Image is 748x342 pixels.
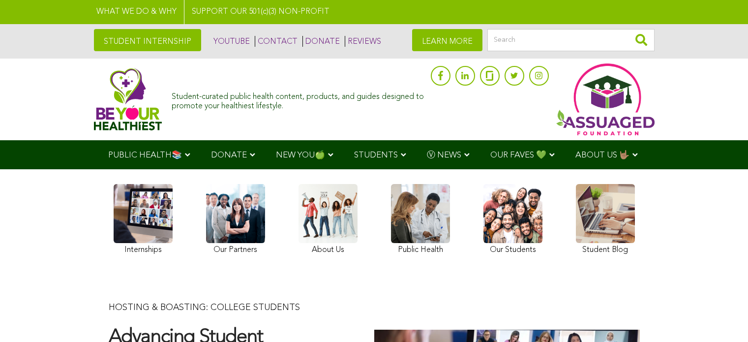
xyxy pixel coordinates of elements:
p: HOSTING & BOASTING: COLLEGE STUDENTS [109,302,355,314]
span: DONATE [211,151,247,159]
a: YOUTUBE [211,36,250,47]
img: glassdoor [486,71,493,81]
img: Assuaged App [556,63,655,135]
span: Ⓥ NEWS [427,151,461,159]
div: Navigation Menu [94,140,655,169]
a: LEARN MORE [412,29,482,51]
a: CONTACT [255,36,298,47]
div: Student-curated public health content, products, and guides designed to promote your healthiest l... [172,88,425,111]
a: DONATE [302,36,340,47]
a: REVIEWS [345,36,381,47]
span: STUDENTS [354,151,398,159]
span: OUR FAVES 💚 [490,151,546,159]
span: PUBLIC HEALTH📚 [108,151,182,159]
a: STUDENT INTERNSHIP [94,29,201,51]
img: Assuaged [94,68,162,130]
input: Search [487,29,655,51]
span: NEW YOU🍏 [276,151,325,159]
span: ABOUT US 🤟🏽 [575,151,629,159]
